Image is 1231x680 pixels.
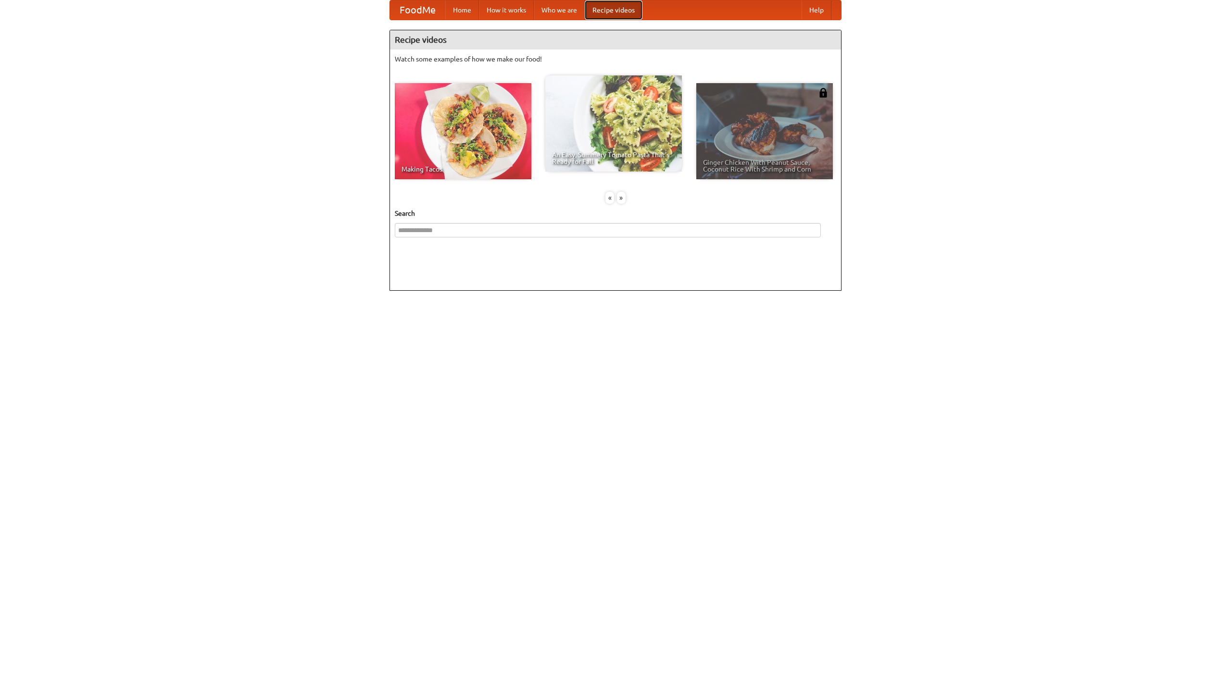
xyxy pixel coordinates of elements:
a: FoodMe [390,0,445,20]
img: 483408.png [818,88,828,98]
a: An Easy, Summery Tomato Pasta That's Ready for Fall [545,75,682,172]
p: Watch some examples of how we make our food! [395,54,836,64]
span: An Easy, Summery Tomato Pasta That's Ready for Fall [552,151,675,165]
h5: Search [395,209,836,218]
span: Making Tacos [402,166,525,173]
div: » [617,192,626,204]
a: Who we are [534,0,585,20]
a: Home [445,0,479,20]
a: Making Tacos [395,83,531,179]
h4: Recipe videos [390,30,841,49]
a: Recipe videos [585,0,642,20]
a: Help [802,0,831,20]
div: « [605,192,614,204]
a: How it works [479,0,534,20]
